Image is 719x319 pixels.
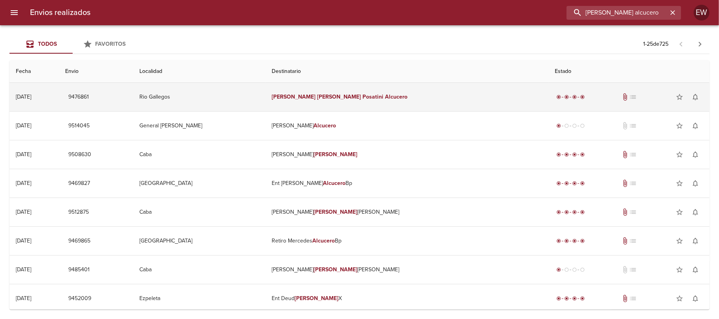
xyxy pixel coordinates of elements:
em: [PERSON_NAME] [272,93,316,100]
span: No tiene documentos adjuntos [621,266,629,274]
span: No tiene pedido asociado [629,208,637,216]
span: radio_button_checked [556,95,561,99]
td: Ent Deud X [266,284,548,313]
button: Agregar a favoritos [672,291,687,306]
span: 9469827 [68,179,90,188]
span: radio_button_unchecked [572,123,577,128]
td: [GEOGRAPHIC_DATA] [133,169,266,198]
span: notifications_none [691,266,699,274]
button: 9512875 [65,205,92,220]
span: 9512875 [68,207,89,217]
span: No tiene pedido asociado [629,266,637,274]
em: [PERSON_NAME] [314,151,357,158]
span: radio_button_checked [580,152,585,157]
div: [DATE] [16,295,31,302]
span: 9485401 [68,265,90,275]
input: buscar [567,6,668,20]
button: Activar notificaciones [687,118,703,134]
th: Destinatario [266,60,548,83]
button: menu [5,3,24,22]
span: Todos [38,41,57,47]
td: General [PERSON_NAME] [133,112,266,140]
span: radio_button_checked [564,296,569,301]
span: radio_button_checked [564,210,569,215]
td: [PERSON_NAME] [266,112,548,140]
button: Activar notificaciones [687,233,703,249]
td: Caba [133,198,266,226]
span: radio_button_unchecked [580,267,585,272]
em: Alcucero [314,122,336,129]
button: Agregar a favoritos [672,262,687,278]
th: Localidad [133,60,266,83]
span: radio_button_checked [556,296,561,301]
div: Generado [555,122,586,130]
span: Tiene documentos adjuntos [621,208,629,216]
td: Ezpeleta [133,284,266,313]
em: Alcucero [385,93,407,100]
div: Entregado [555,295,586,302]
span: radio_button_checked [580,239,585,243]
div: [DATE] [16,209,31,215]
span: radio_button_checked [564,181,569,186]
span: No tiene pedido asociado [629,179,637,187]
span: radio_button_checked [556,210,561,215]
span: radio_button_checked [556,123,561,128]
span: radio_button_checked [572,152,577,157]
div: Entregado [555,93,586,101]
button: 9514045 [65,119,93,133]
em: [PERSON_NAME] [314,209,357,215]
span: notifications_none [691,179,699,187]
span: radio_button_checked [572,296,577,301]
td: Caba [133,256,266,284]
span: Tiene documentos adjuntos [621,237,629,245]
h6: Envios realizados [30,6,90,19]
button: Activar notificaciones [687,262,703,278]
button: 9485401 [65,263,93,277]
button: 9469827 [65,176,93,191]
span: radio_button_unchecked [580,123,585,128]
span: radio_button_checked [556,181,561,186]
span: radio_button_checked [564,152,569,157]
button: Agregar a favoritos [672,233,687,249]
div: Entregado [555,237,586,245]
div: [DATE] [16,266,31,273]
button: Activar notificaciones [687,291,703,306]
td: [PERSON_NAME] [PERSON_NAME] [266,198,548,226]
span: No tiene documentos adjuntos [621,122,629,130]
span: star_border [676,266,683,274]
span: notifications_none [691,208,699,216]
td: [PERSON_NAME] [266,140,548,169]
span: radio_button_checked [580,210,585,215]
button: Activar notificaciones [687,175,703,191]
div: [DATE] [16,151,31,158]
div: [DATE] [16,93,31,100]
div: [DATE] [16,180,31,187]
span: Tiene documentos adjuntos [621,93,629,101]
p: 1 - 25 de 725 [643,40,668,48]
span: radio_button_checked [556,239,561,243]
span: radio_button_unchecked [572,267,577,272]
span: radio_button_checked [564,95,569,99]
button: Activar notificaciones [687,204,703,220]
em: [PERSON_NAME] [295,295,339,302]
span: notifications_none [691,295,699,302]
div: Generado [555,266,586,274]
span: star_border [676,122,683,130]
span: radio_button_checked [572,239,577,243]
span: 9469865 [68,236,90,246]
button: Agregar a favoritos [672,118,687,134]
em: [PERSON_NAME] [314,266,357,273]
em: Posatini [362,93,383,100]
button: Agregar a favoritos [672,89,687,105]
em: Alcucero [313,237,335,244]
span: radio_button_checked [556,152,561,157]
button: Agregar a favoritos [672,175,687,191]
span: star_border [676,151,683,159]
span: star_border [676,295,683,302]
span: star_border [676,93,683,101]
td: Retiro Mercedes Bp [266,227,548,255]
span: 9508630 [68,150,91,160]
span: star_border [676,237,683,245]
span: star_border [676,208,683,216]
button: 9508630 [65,147,94,162]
